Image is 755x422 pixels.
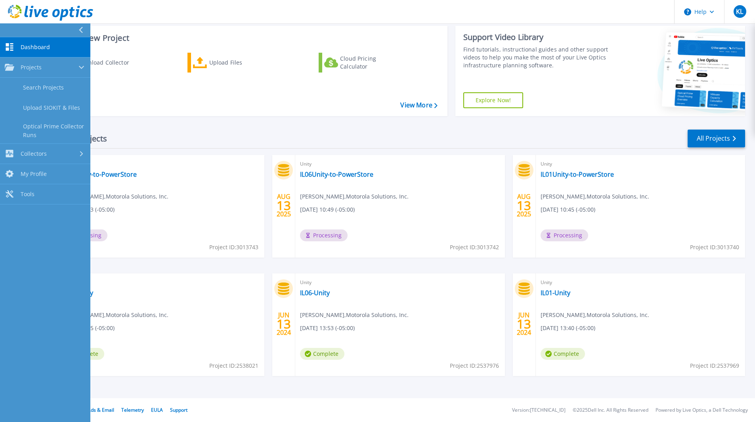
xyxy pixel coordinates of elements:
[300,289,330,297] a: IL06-Unity
[517,202,531,209] span: 13
[690,243,739,252] span: Project ID: 3013740
[573,408,648,413] li: © 2025 Dell Inc. All Rights Reserved
[60,160,260,168] span: Unity
[209,361,258,370] span: Project ID: 2538021
[60,170,137,178] a: IL137Unity-to-PowerStore
[170,407,187,413] a: Support
[300,278,500,287] span: Unity
[21,64,42,71] span: Projects
[300,160,500,168] span: Unity
[690,361,739,370] span: Project ID: 2537969
[300,205,355,214] span: [DATE] 10:49 (-05:00)
[541,324,595,332] span: [DATE] 13:40 (-05:00)
[277,202,291,209] span: 13
[516,309,531,338] div: JUN 2024
[276,191,291,220] div: AUG 2025
[21,150,47,157] span: Collectors
[277,321,291,327] span: 13
[151,407,163,413] a: EULA
[300,192,409,201] span: [PERSON_NAME] , Motorola Solutions, Inc.
[541,348,585,360] span: Complete
[209,243,258,252] span: Project ID: 3013743
[60,311,168,319] span: [PERSON_NAME] , Motorola Solutions, Inc.
[319,53,407,73] a: Cloud Pricing Calculator
[541,160,740,168] span: Unity
[512,408,566,413] li: Version: [TECHNICAL_ID]
[209,55,273,71] div: Upload Files
[300,311,409,319] span: [PERSON_NAME] , Motorola Solutions, Inc.
[656,408,748,413] li: Powered by Live Optics, a Dell Technology
[450,243,499,252] span: Project ID: 3013742
[60,192,168,201] span: [PERSON_NAME] , Motorola Solutions, Inc.
[21,44,50,51] span: Dashboard
[541,205,595,214] span: [DATE] 10:45 (-05:00)
[56,34,437,42] h3: Start a New Project
[300,324,355,332] span: [DATE] 13:53 (-05:00)
[21,170,47,178] span: My Profile
[541,278,740,287] span: Unity
[60,289,93,297] a: IL168-Unity
[76,55,140,71] div: Download Collector
[541,311,649,319] span: [PERSON_NAME] , Motorola Solutions, Inc.
[516,191,531,220] div: AUG 2025
[300,229,348,241] span: Processing
[276,309,291,338] div: JUN 2024
[450,361,499,370] span: Project ID: 2537976
[21,191,34,198] span: Tools
[517,321,531,327] span: 13
[463,92,524,108] a: Explore Now!
[400,101,437,109] a: View More
[541,229,588,241] span: Processing
[187,53,276,73] a: Upload Files
[300,348,344,360] span: Complete
[541,170,614,178] a: IL01Unity-to-PowerStore
[56,53,145,73] a: Download Collector
[463,32,611,42] div: Support Video Library
[463,46,611,69] div: Find tutorials, instructional guides and other support videos to help you make the most of your L...
[60,278,260,287] span: Unity
[688,130,745,147] a: All Projects
[300,170,373,178] a: IL06Unity-to-PowerStore
[736,8,743,15] span: KL
[340,55,403,71] div: Cloud Pricing Calculator
[541,192,649,201] span: [PERSON_NAME] , Motorola Solutions, Inc.
[88,407,114,413] a: Ads & Email
[121,407,144,413] a: Telemetry
[541,289,570,297] a: IL01-Unity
